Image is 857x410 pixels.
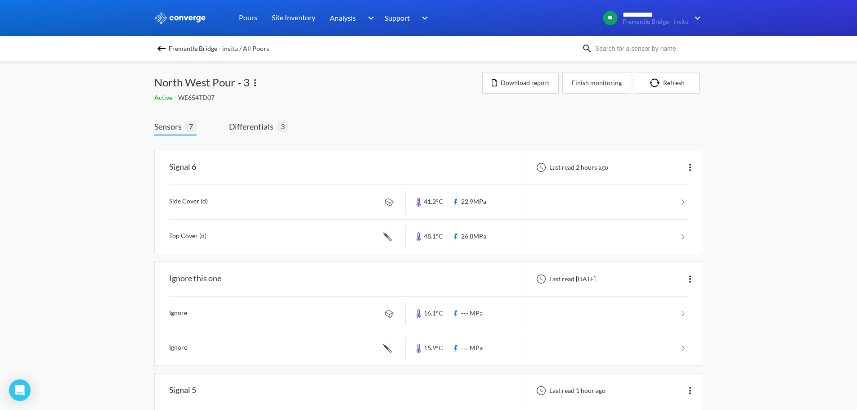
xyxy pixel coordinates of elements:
[492,79,497,86] img: icon-file.svg
[623,18,689,25] span: Fremantle Bridge - insitu
[482,72,559,94] button: Download report
[582,43,592,54] img: icon-search.svg
[250,77,260,88] img: more.svg
[685,162,695,173] img: more.svg
[362,13,376,23] img: downArrow.svg
[154,12,206,24] img: logo_ewhite.svg
[185,121,197,132] span: 7
[169,156,196,179] div: Signal 6
[650,78,663,87] img: icon-refresh.svg
[562,72,631,94] button: Finish monitoring
[277,121,288,132] span: 3
[169,42,269,55] span: Fremantle Bridge - insitu / All Pours
[531,274,598,284] div: Last read [DATE]
[592,44,701,54] input: Search for a sensor by name
[531,162,611,173] div: Last read 2 hours ago
[416,13,431,23] img: downArrow.svg
[9,379,31,401] div: Open Intercom Messenger
[154,74,250,91] span: North West Pour - 3
[154,120,185,133] span: Sensors
[229,120,277,133] span: Differentials
[330,12,356,23] span: Analysis
[689,13,703,23] img: downArrow.svg
[154,93,482,103] div: WE654TD07
[169,267,221,291] div: Ignore this one
[169,379,196,402] div: Signal 5
[154,94,174,101] span: Active
[685,385,695,396] img: more.svg
[385,12,410,23] span: Support
[156,43,167,54] img: backspace.svg
[685,274,695,284] img: more.svg
[635,72,700,94] button: Refresh
[174,94,178,101] span: -
[531,385,608,396] div: Last read 1 hour ago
